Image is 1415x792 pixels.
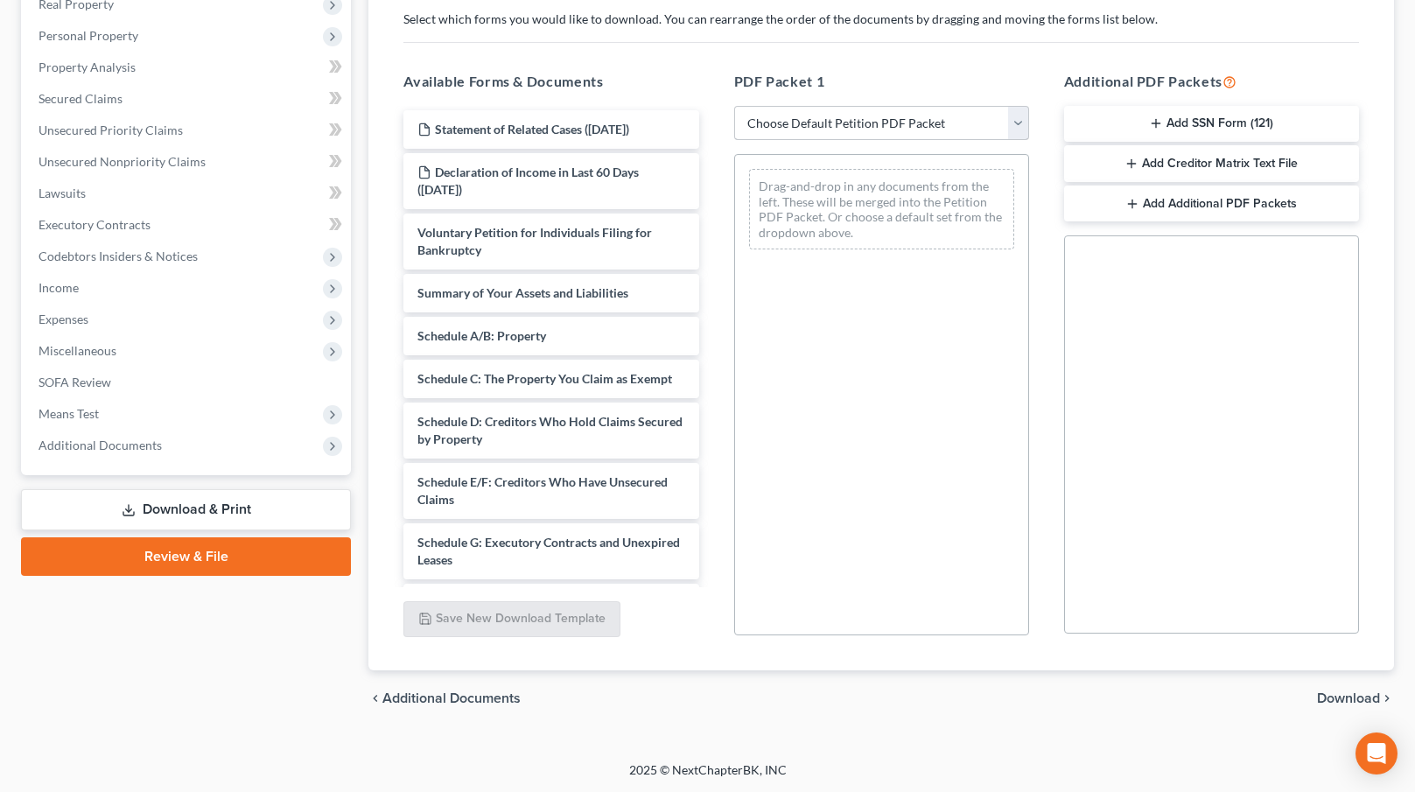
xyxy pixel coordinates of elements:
span: Schedule E/F: Creditors Who Have Unsecured Claims [417,474,668,507]
i: chevron_right [1380,691,1394,705]
span: Declaration of Income in Last 60 Days ([DATE]) [417,165,639,197]
h5: Additional PDF Packets [1064,71,1359,92]
span: Schedule A/B: Property [417,328,546,343]
a: chevron_left Additional Documents [368,691,521,705]
button: Add Creditor Matrix Text File [1064,145,1359,182]
a: Secured Claims [25,83,351,115]
h5: PDF Packet 1 [734,71,1029,92]
button: Save New Download Template [403,601,620,638]
i: chevron_left [368,691,382,705]
span: Summary of Your Assets and Liabilities [417,285,628,300]
span: Unsecured Nonpriority Claims [39,154,206,169]
span: Voluntary Petition for Individuals Filing for Bankruptcy [417,225,652,257]
a: Unsecured Priority Claims [25,115,351,146]
span: Executory Contracts [39,217,151,232]
span: Statement of Related Cases ([DATE]) [435,122,629,137]
span: Download [1317,691,1380,705]
span: Property Analysis [39,60,136,74]
span: Codebtors Insiders & Notices [39,249,198,263]
span: Schedule G: Executory Contracts and Unexpired Leases [417,535,680,567]
a: Lawsuits [25,178,351,209]
p: Select which forms you would like to download. You can rearrange the order of the documents by dr... [403,11,1359,28]
button: Add SSN Form (121) [1064,106,1359,143]
span: Unsecured Priority Claims [39,123,183,137]
h5: Available Forms & Documents [403,71,698,92]
div: Open Intercom Messenger [1355,732,1397,774]
span: Expenses [39,312,88,326]
button: Add Additional PDF Packets [1064,186,1359,222]
span: SOFA Review [39,375,111,389]
a: SOFA Review [25,367,351,398]
a: Review & File [21,537,351,576]
span: Additional Documents [39,438,162,452]
a: Unsecured Nonpriority Claims [25,146,351,178]
span: Personal Property [39,28,138,43]
span: Secured Claims [39,91,123,106]
span: Additional Documents [382,691,521,705]
a: Download & Print [21,489,351,530]
span: Means Test [39,406,99,421]
span: Income [39,280,79,295]
span: Lawsuits [39,186,86,200]
span: Schedule C: The Property You Claim as Exempt [417,371,672,386]
a: Property Analysis [25,52,351,83]
span: Miscellaneous [39,343,116,358]
div: Drag-and-drop in any documents from the left. These will be merged into the Petition PDF Packet. ... [749,169,1014,249]
button: Download chevron_right [1317,691,1394,705]
span: Schedule D: Creditors Who Hold Claims Secured by Property [417,414,683,446]
a: Executory Contracts [25,209,351,241]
